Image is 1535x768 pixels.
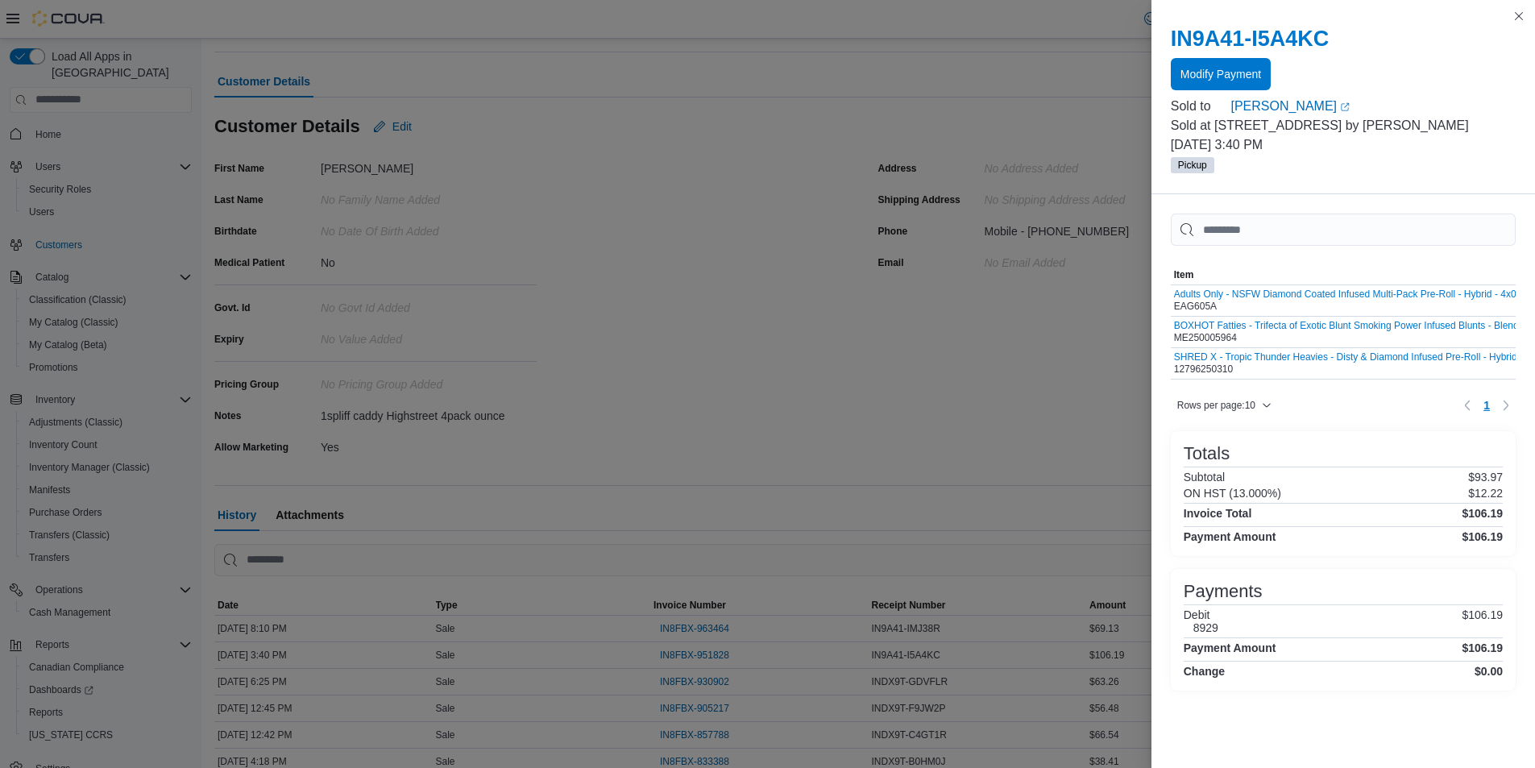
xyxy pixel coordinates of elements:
h4: Payment Amount [1184,530,1276,543]
span: Item [1174,268,1194,281]
h3: Payments [1184,582,1263,601]
button: Close this dialog [1509,6,1529,26]
h6: 8929 [1193,621,1218,634]
p: Sold at [STREET_ADDRESS] by [PERSON_NAME] [1171,116,1516,135]
ul: Pagination for table: MemoryTable from EuiInMemoryTable [1477,392,1496,418]
p: $106.19 [1462,608,1503,634]
span: Modify Payment [1180,66,1261,82]
button: Rows per page:10 [1171,396,1278,415]
h4: $106.19 [1462,530,1503,543]
h4: $0.00 [1475,665,1503,678]
button: Page 1 of 1 [1477,392,1496,418]
h2: IN9A41-I5A4KC [1171,26,1516,52]
span: Pickup [1178,158,1207,172]
nav: Pagination for table: MemoryTable from EuiInMemoryTable [1458,392,1516,418]
h6: ON HST (13.000%) [1184,487,1281,500]
div: Sold to [1171,97,1228,116]
p: $93.97 [1468,471,1503,484]
button: Modify Payment [1171,58,1271,90]
h6: Subtotal [1184,471,1225,484]
h4: $106.19 [1462,507,1503,520]
h4: Invoice Total [1184,507,1252,520]
h4: $106.19 [1462,641,1503,654]
button: Next page [1496,396,1516,415]
input: This is a search bar. As you type, the results lower in the page will automatically filter. [1171,214,1516,246]
button: Adults Only - NSFW Diamond Coated Infused Multi-Pack Pre-Roll - Hybrid - 4x0.5g [1174,289,1530,300]
div: EAG605A [1174,289,1530,313]
h4: Change [1184,665,1225,678]
button: Previous page [1458,396,1477,415]
span: Pickup [1171,157,1214,173]
span: Rows per page : 10 [1177,399,1255,412]
p: $12.22 [1468,487,1503,500]
p: [DATE] 3:40 PM [1171,135,1516,155]
svg: External link [1340,102,1350,112]
span: 1 [1483,397,1490,413]
h4: Payment Amount [1184,641,1276,654]
h6: Debit [1184,608,1218,621]
a: [PERSON_NAME]External link [1230,97,1516,116]
h3: Totals [1184,444,1230,463]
